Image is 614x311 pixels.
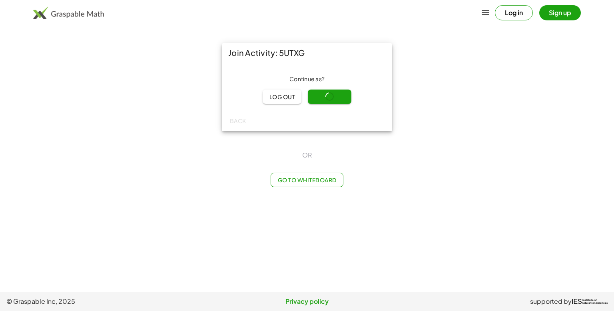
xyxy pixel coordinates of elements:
[263,90,301,104] button: Log out
[302,150,312,160] span: OR
[271,173,343,187] button: Go to Whiteboard
[269,93,295,100] span: Log out
[572,298,582,305] span: IES
[207,297,407,306] a: Privacy policy
[495,5,533,20] button: Log in
[222,43,392,62] div: Join Activity: 5UTXG
[582,299,608,305] span: Institute of Education Sciences
[277,176,336,183] span: Go to Whiteboard
[6,297,207,306] span: © Graspable Inc, 2025
[572,297,608,306] a: IESInstitute ofEducation Sciences
[539,5,581,20] button: Sign up
[530,297,572,306] span: supported by
[228,75,386,83] div: Continue as ?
